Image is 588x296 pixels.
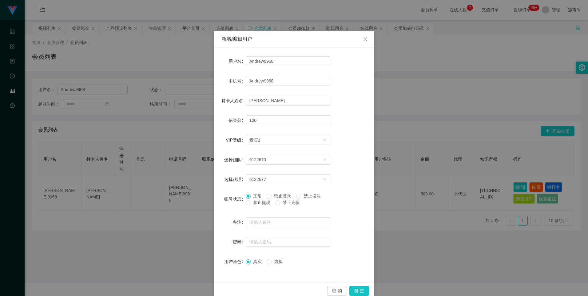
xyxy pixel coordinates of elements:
[224,197,246,202] label: 账号状态：
[224,259,246,264] label: 用户角色：
[363,37,368,42] i: 图标： 关闭
[323,158,327,162] i: 图标： 向下
[221,36,367,42] div: 新增/编辑用户
[246,76,330,86] input: 请输入手机号
[228,59,246,64] label: 用户名：
[272,259,285,264] span: 虚拟
[246,115,330,125] input: 请输入信誉分
[251,259,264,264] span: 真实
[233,220,246,225] label: 备注：
[226,138,245,142] label: VIP等级：
[249,175,266,184] div: 6122677
[251,200,273,205] span: 禁止提现
[228,78,246,83] label: 手机号：
[246,217,330,227] input: 请输入备注
[251,194,264,198] span: 正常
[272,194,294,198] span: 禁止登录
[349,286,369,296] button: 确 定
[221,98,247,103] label: 持卡人姓名：
[357,31,374,48] button: 关闭
[249,135,260,145] div: vip1
[327,286,347,296] button: 取 消
[301,194,323,198] span: 禁止投注
[224,177,246,182] label: 选择代理：
[249,155,266,164] div: 6122670
[224,157,246,162] label: 选择团队：
[246,96,330,106] input: 请输入持卡人姓名
[323,138,327,142] i: 图标： 向下
[246,56,330,66] input: 请输入用户名
[323,178,327,182] i: 图标： 向下
[228,118,246,123] label: 信誉分：
[233,239,246,244] label: 密码：
[280,200,302,205] span: 禁止充值
[246,237,330,247] input: 请输入密码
